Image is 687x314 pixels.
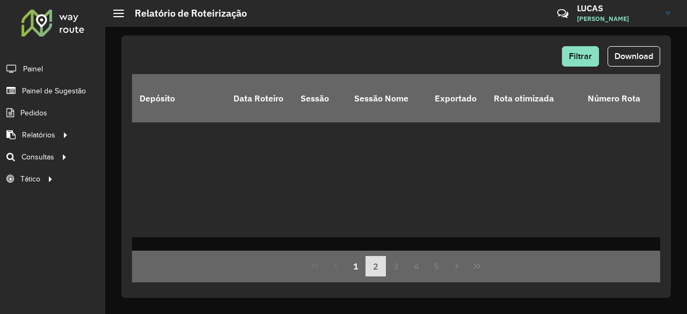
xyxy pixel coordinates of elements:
[21,151,54,163] span: Consultas
[569,52,592,61] span: Filtrar
[486,74,580,122] th: Rota otimizada
[551,2,574,25] a: Contato Rápido
[447,256,467,276] button: Next Page
[20,173,40,185] span: Tático
[577,14,657,24] span: [PERSON_NAME]
[346,256,366,276] button: 1
[293,74,347,122] th: Sessão
[580,74,661,122] th: Número Rota
[467,256,487,276] button: Last Page
[22,85,86,97] span: Painel de Sugestão
[615,52,653,61] span: Download
[386,256,406,276] button: 3
[226,74,293,122] th: Data Roteiro
[23,63,43,75] span: Painel
[366,256,386,276] button: 2
[124,8,247,19] h2: Relatório de Roteirização
[577,3,657,13] h3: LUCAS
[347,74,427,122] th: Sessão Nome
[427,256,447,276] button: 5
[132,74,226,122] th: Depósito
[608,46,660,67] button: Download
[406,256,427,276] button: 4
[562,46,599,67] button: Filtrar
[427,74,486,122] th: Exportado
[20,107,47,119] span: Pedidos
[22,129,55,141] span: Relatórios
